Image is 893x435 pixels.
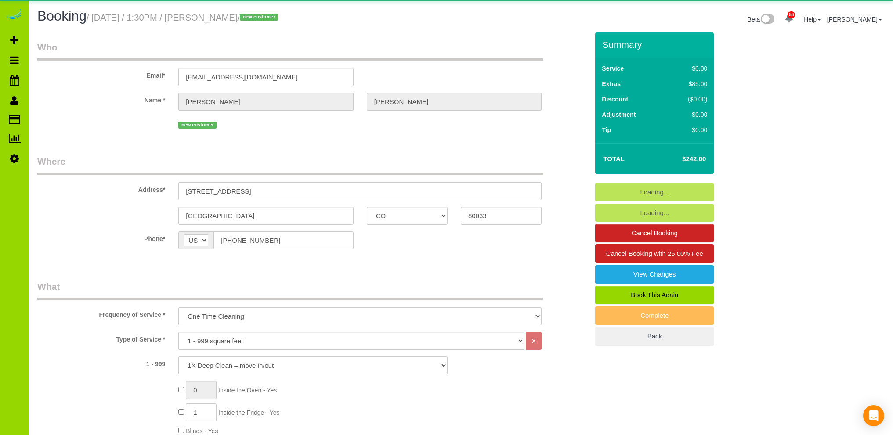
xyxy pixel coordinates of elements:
[760,14,774,25] img: New interface
[31,182,172,194] label: Address*
[367,93,542,111] input: Last Name*
[37,41,543,61] legend: Who
[595,244,714,263] a: Cancel Booking with 25.00% Fee
[37,8,87,24] span: Booking
[5,9,23,21] img: Automaid Logo
[87,13,281,22] small: / [DATE] / 1:30PM / [PERSON_NAME]
[31,332,172,344] label: Type of Service *
[606,250,703,257] span: Cancel Booking with 25.00% Fee
[178,207,353,225] input: City*
[595,265,714,284] a: View Changes
[595,286,714,304] a: Book This Again
[595,224,714,242] a: Cancel Booking
[669,126,707,134] div: $0.00
[31,93,172,104] label: Name *
[602,40,709,50] h3: Summary
[748,16,775,23] a: Beta
[669,64,707,73] div: $0.00
[669,110,707,119] div: $0.00
[178,93,353,111] input: First Name*
[240,14,278,21] span: new customer
[669,79,707,88] div: $85.00
[602,126,611,134] label: Tip
[602,79,621,88] label: Extras
[31,356,172,368] label: 1 - 999
[186,428,218,435] span: Blinds - Yes
[595,327,714,345] a: Back
[461,207,542,225] input: Zip Code*
[31,68,172,80] label: Email*
[788,11,795,18] span: 56
[213,231,353,249] input: Phone*
[669,95,707,104] div: ($0.00)
[178,68,353,86] input: Email*
[603,155,625,162] strong: Total
[781,9,798,28] a: 56
[656,155,706,163] h4: $242.00
[863,405,884,426] div: Open Intercom Messenger
[804,16,821,23] a: Help
[31,307,172,319] label: Frequency of Service *
[602,64,624,73] label: Service
[237,13,281,22] span: /
[31,231,172,243] label: Phone*
[178,122,217,129] span: new customer
[37,280,543,300] legend: What
[218,387,277,394] span: Inside the Oven - Yes
[218,409,279,416] span: Inside the Fridge - Yes
[827,16,882,23] a: [PERSON_NAME]
[37,155,543,175] legend: Where
[602,95,628,104] label: Discount
[602,110,636,119] label: Adjustment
